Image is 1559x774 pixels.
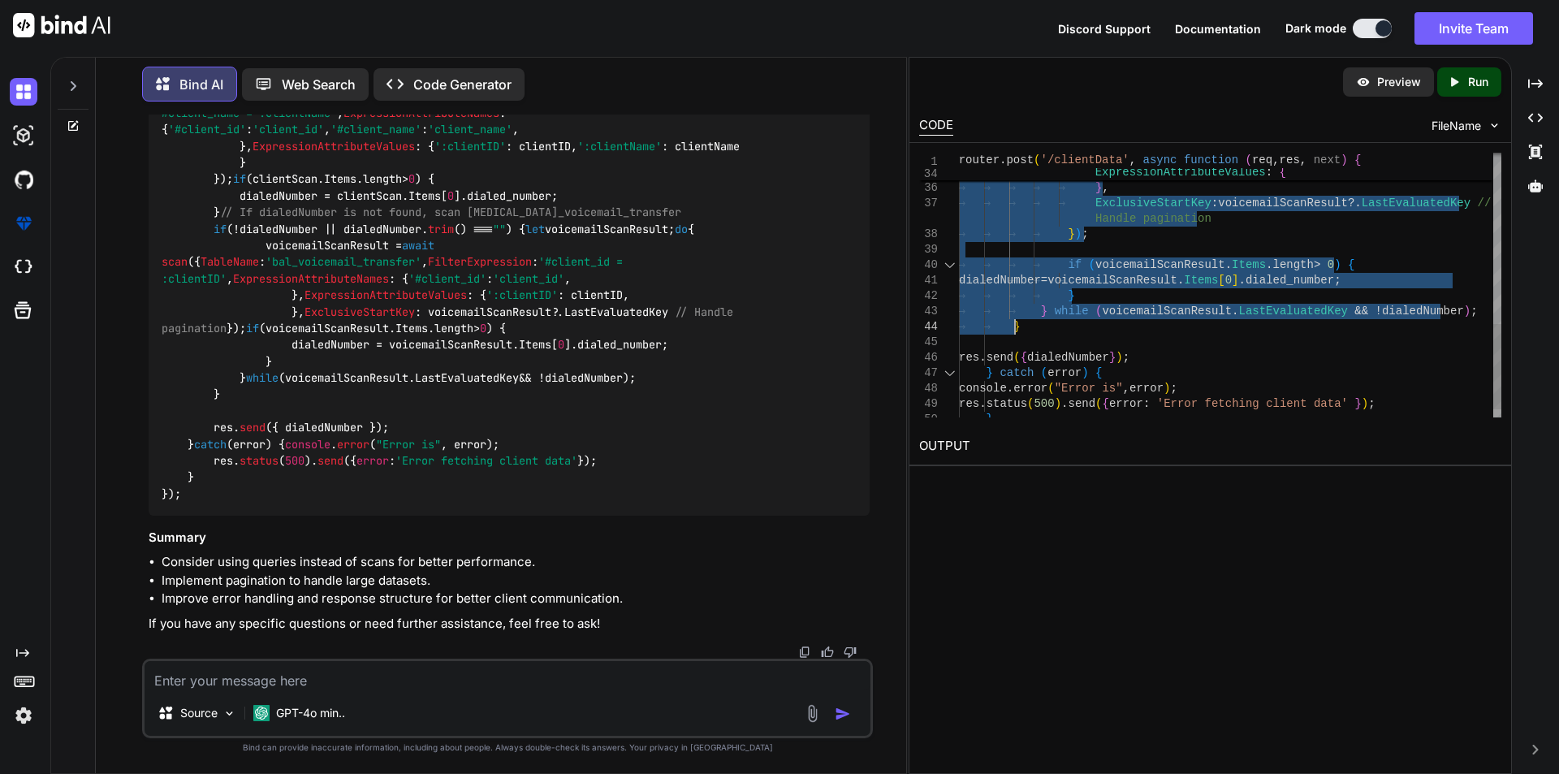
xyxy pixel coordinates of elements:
span: > [1314,258,1320,271]
div: 47 [919,365,938,381]
span: LastEvaluatedKey [564,305,668,319]
span: trim [428,222,454,236]
span: LastEvaluatedKey [1238,305,1347,318]
span: ) [1463,305,1470,318]
span: function [1184,154,1238,166]
span: voicemailScanResult [1047,274,1177,287]
span: let [525,222,545,236]
span: do [675,222,688,236]
span: 0 [558,338,564,352]
span: ExpressionAttributeValues [304,288,467,302]
span: : [1266,166,1272,179]
span: while [1054,305,1088,318]
span: ( [1040,366,1047,379]
span: scan [162,255,188,270]
img: premium [10,210,37,237]
span: if [214,222,227,236]
span: voicemailScanResult [1095,258,1225,271]
img: darkChat [10,78,37,106]
span: ExpressionAttributeNames [233,271,389,286]
li: Improve error handling and response structure for better client communication. [162,590,870,608]
span: dialed_number [467,188,551,203]
span: await [402,238,434,253]
img: chevron down [1488,119,1501,132]
div: 39 [919,242,938,257]
span: ( [1027,397,1034,410]
img: icon [835,706,851,722]
span: 1 [919,154,938,170]
span: Handle pagination [1095,212,1211,225]
span: ?. [1348,197,1362,210]
p: Bind AI [179,75,223,94]
p: If you have any specific questions or need further assistance, feel free to ask! [149,615,870,633]
span: console [285,437,330,452]
span: 'client_name' [428,123,512,137]
span: ; [1082,227,1088,240]
span: LastEvaluatedKey [1361,197,1470,210]
li: Implement pagination to handle large datasets. [162,572,870,590]
span: { [1280,166,1286,179]
img: preview [1356,75,1371,89]
div: 49 [919,396,938,412]
img: attachment [803,704,822,723]
span: error [337,437,369,452]
span: . [1224,258,1231,271]
span: res [959,397,979,410]
span: 'Error fetching client data' [395,453,577,468]
span: length [1272,258,1313,271]
span: 0 [408,172,415,187]
span: } [1013,320,1020,333]
span: ExpressionAttributeValues [1095,166,1266,179]
span: } [1095,181,1102,194]
div: 48 [919,381,938,396]
img: dislike [844,646,857,659]
img: darkAi-studio [10,122,37,149]
li: Consider using queries instead of scans for better performance. [162,553,870,572]
img: Bind AI [13,13,110,37]
span: Documentation [1175,22,1261,36]
span: ! [1375,305,1381,318]
span: router [959,154,1000,166]
span: . [1006,382,1013,395]
div: 44 [919,319,938,335]
div: 41 [919,273,938,288]
span: 'Error fetching client data' [1156,397,1347,410]
span: Items [395,321,428,335]
div: 50 [919,412,938,427]
span: send [317,453,343,468]
span: Discord Support [1058,22,1151,36]
button: Discord Support [1058,20,1151,37]
img: cloudideIcon [10,253,37,281]
span: . [1266,258,1272,271]
span: { [1348,258,1354,271]
div: 43 [919,304,938,319]
span: 34 [919,166,938,182]
span: ) [1054,397,1060,410]
span: ) [1074,227,1081,240]
span: ':clientID' [434,139,506,154]
img: copy [798,646,811,659]
span: ) [1116,351,1122,364]
img: Pick Models [222,707,236,720]
span: console [959,382,1007,395]
span: 'client_id' [493,271,564,286]
div: Click to collapse the range. [939,365,961,381]
span: { [1020,351,1026,364]
span: , [1129,154,1136,166]
span: . [1177,274,1184,287]
span: req [1252,154,1272,166]
span: ( [1034,154,1040,166]
span: error [1013,382,1047,395]
span: Items [1184,274,1218,287]
span: ) [1334,258,1341,271]
span: ) [1361,397,1367,410]
p: GPT-4o min.. [276,705,345,721]
span: send [1068,397,1095,410]
span: voicemailScanResult [1102,305,1232,318]
span: , [1272,154,1279,166]
span: . [1232,305,1238,318]
span: { [1095,366,1102,379]
div: 40 [919,257,938,273]
span: ; [1334,274,1341,287]
span: catch [1000,366,1034,379]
